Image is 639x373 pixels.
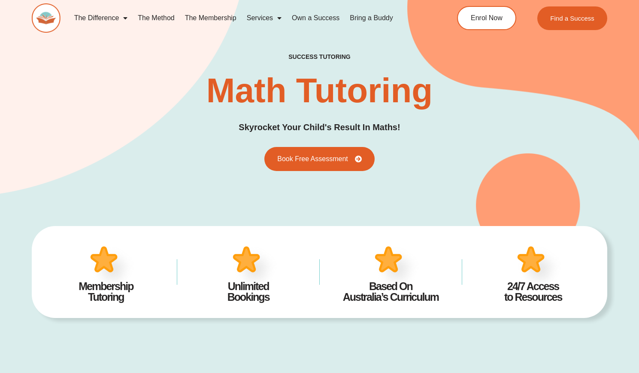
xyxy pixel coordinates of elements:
a: The Method [133,8,179,28]
a: The Difference [69,8,133,28]
a: Own a Success [287,8,345,28]
h4: 24/7 Access to Resources [475,281,591,303]
span: Book Free Assessment [277,156,348,162]
span: Enrol Now [471,15,503,21]
a: Services [242,8,287,28]
a: Find a Success [537,6,607,30]
h4: Unlimited Bookings [190,281,306,303]
span: Find a Success [550,15,594,21]
a: Bring a Buddy [345,8,398,28]
h4: Based On Australia’s Curriculum [333,281,449,303]
a: Enrol Now [457,6,516,30]
a: The Membership [180,8,242,28]
h2: Math Tutoring [206,73,433,108]
nav: Menu [69,8,424,28]
h3: Skyrocket Your Child's Result In Maths! [239,121,400,134]
h4: success tutoring [288,53,350,61]
h4: Membership Tutoring [48,281,164,303]
a: Book Free Assessment [264,147,375,171]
